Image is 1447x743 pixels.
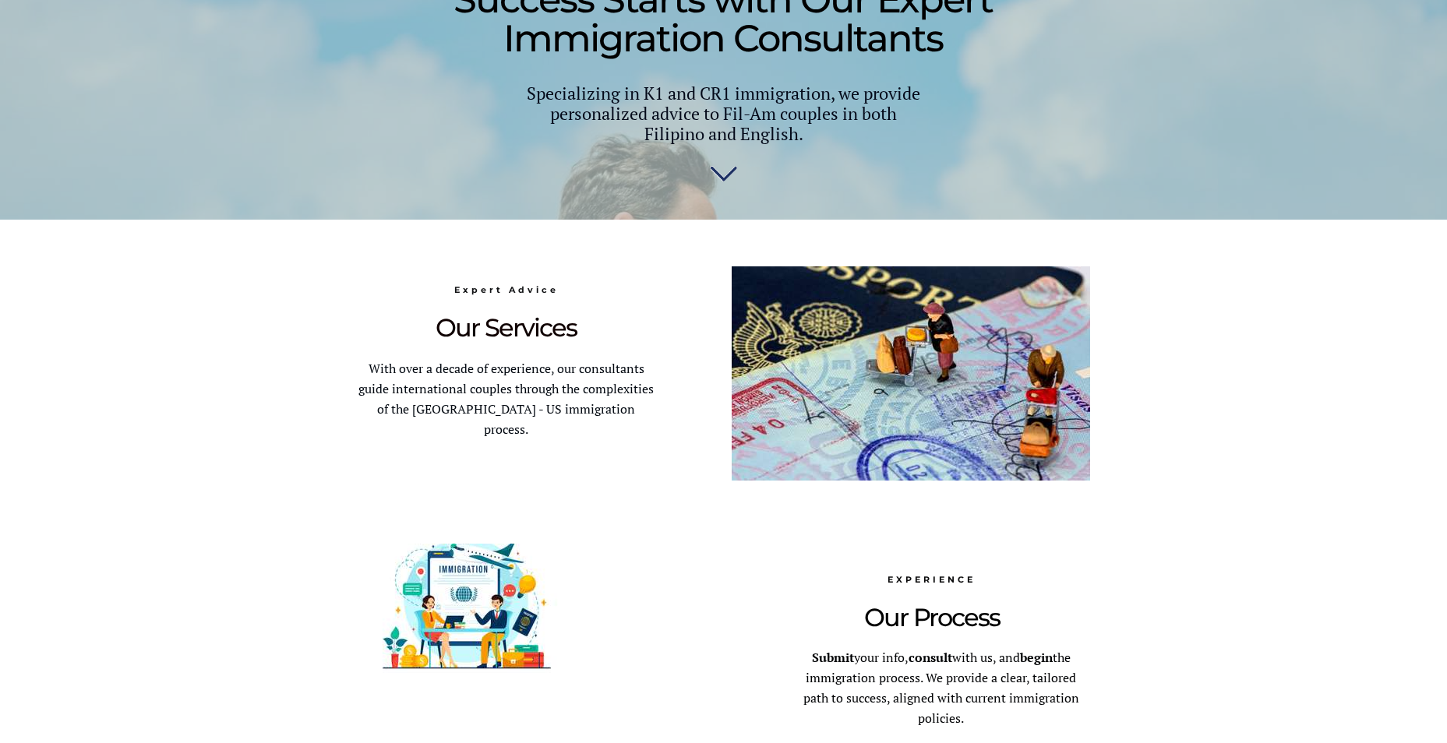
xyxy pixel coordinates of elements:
[358,360,654,438] span: With over a decade of experience, our consultants guide international couples through the complex...
[803,649,1079,727] span: your info, with us, and the immigration process. We provide a clear, tailored path to success, al...
[909,649,952,666] strong: consult
[812,649,854,666] strong: Submit
[1020,649,1053,666] strong: begin
[436,312,577,343] span: Our Services
[888,574,976,585] span: EXPERIENCE
[527,82,920,145] span: Specializing in K1 and CR1 immigration, we provide personalized advice to Fil-Am couples in both ...
[864,602,1000,632] span: Our Process
[454,284,559,295] span: Expert Advice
